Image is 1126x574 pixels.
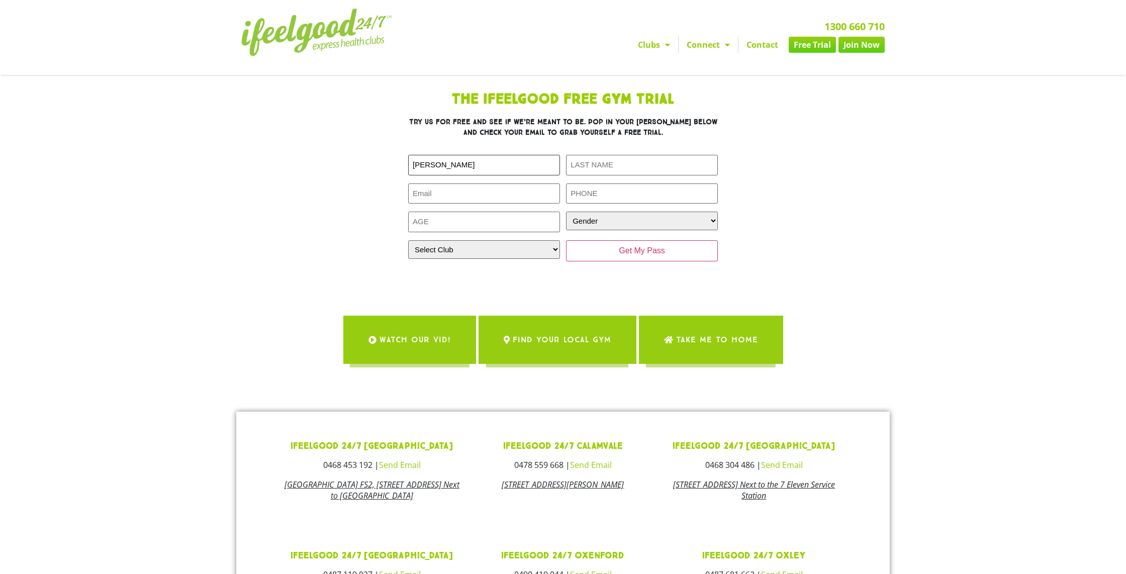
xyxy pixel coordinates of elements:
a: Contact [738,37,786,53]
input: AGE [408,212,560,232]
a: ifeelgood 24/7 [GEOGRAPHIC_DATA] [673,440,835,452]
span: Find Your Local Gym [513,326,611,354]
h3: 0468 453 192 | [284,461,460,469]
a: 1300 660 710 [824,20,885,33]
input: FIRST NAME [408,155,560,175]
h3: Try us for free and see if we’re meant to be. Pop in your [PERSON_NAME] below and check your emai... [408,117,718,138]
h1: The IfeelGood Free Gym Trial [342,92,784,107]
a: ifeelgood 24/7 [GEOGRAPHIC_DATA] [291,440,453,452]
a: ifeelgood 24/7 Calamvale [503,440,623,452]
a: ifeelgood 24/7 Oxenford [501,550,624,561]
a: Clubs [630,37,678,53]
input: Get My Pass [566,240,718,261]
input: PHONE [566,183,718,204]
input: LAST NAME [566,155,718,175]
a: WATCH OUR VID! [343,316,476,364]
input: Email [408,183,560,204]
a: Send Email [379,459,421,470]
a: [GEOGRAPHIC_DATA] FS2, [STREET_ADDRESS] Next to [GEOGRAPHIC_DATA] [285,479,459,501]
span: WATCH OUR VID! [380,326,451,354]
a: [STREET_ADDRESS][PERSON_NAME] [502,479,624,490]
a: ifeelgood 24/7 Oxley [702,550,805,561]
a: Take me to Home [639,316,783,364]
a: [STREET_ADDRESS] Next to the 7 Eleven Service Station [673,479,835,501]
a: ifeelgood 24/7 [GEOGRAPHIC_DATA] [291,550,453,561]
a: Send Email [761,459,803,470]
nav: Menu [470,37,885,53]
a: Connect [679,37,738,53]
h3: 0468 304 486 | [666,461,842,469]
h3: 0478 559 668 | [475,461,651,469]
a: Find Your Local Gym [479,316,636,364]
a: Send Email [570,459,612,470]
span: Take me to Home [676,326,758,354]
a: Join Now [838,37,885,53]
a: Free Trial [789,37,836,53]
